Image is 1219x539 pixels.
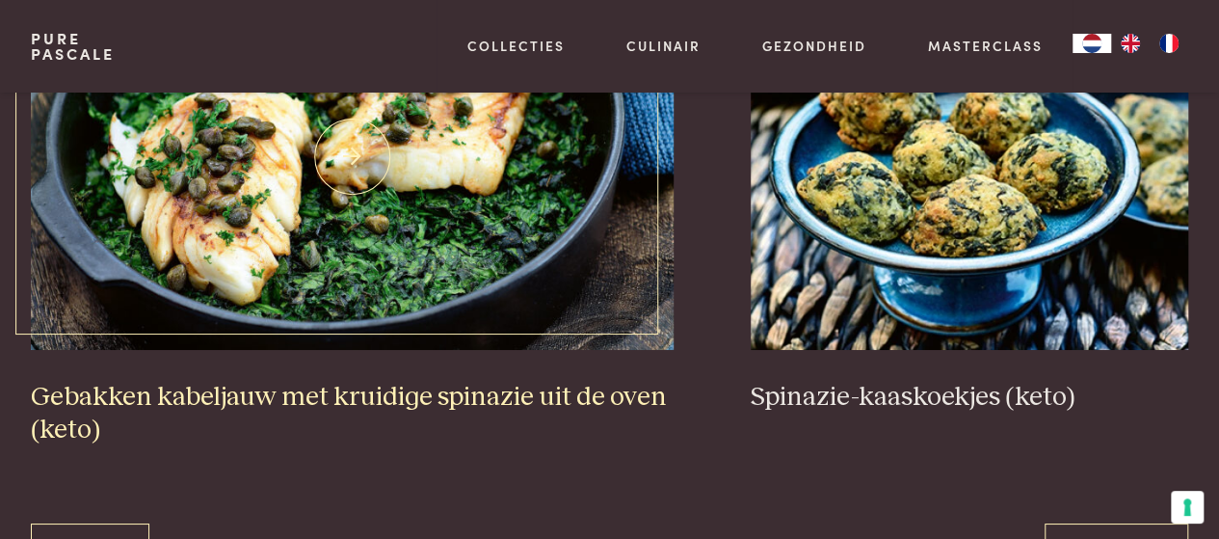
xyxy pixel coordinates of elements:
[467,36,565,56] a: Collecties
[626,36,701,56] a: Culinair
[31,381,675,447] h3: Gebakken kabeljauw met kruidige spinazie uit de oven (keto)
[1111,34,1150,53] a: EN
[1073,34,1111,53] a: NL
[927,36,1042,56] a: Masterclass
[1150,34,1188,53] a: FR
[762,36,866,56] a: Gezondheid
[1171,491,1204,524] button: Uw voorkeuren voor toestemming voor trackingtechnologieën
[1073,34,1188,53] aside: Language selected: Nederlands
[1111,34,1188,53] ul: Language list
[31,31,115,62] a: PurePascale
[1073,34,1111,53] div: Language
[751,381,1188,415] h3: Spinazie-kaaskoekjes (keto)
